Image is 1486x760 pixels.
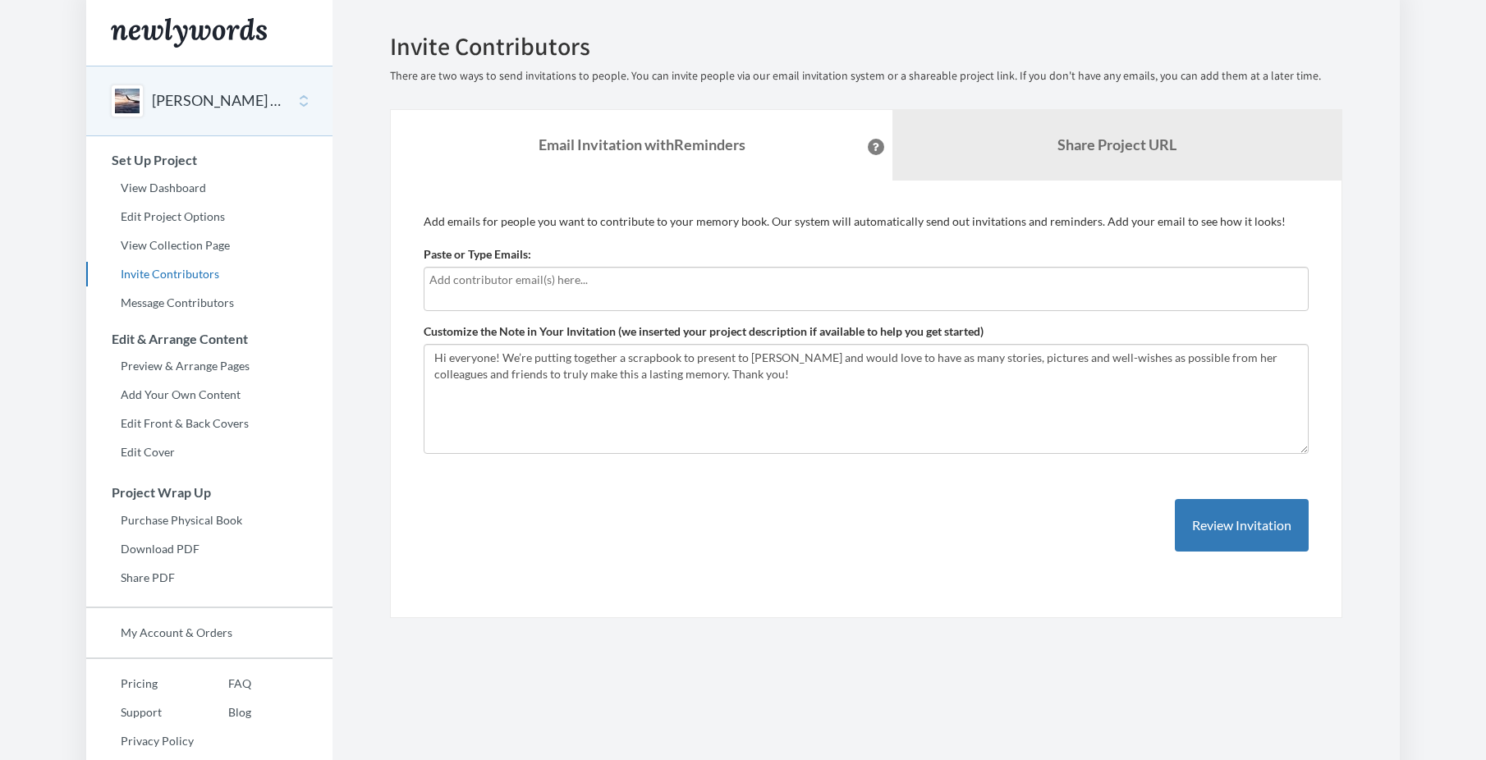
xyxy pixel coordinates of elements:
a: Edit Cover [86,440,333,465]
label: Customize the Note in Your Invitation (we inserted your project description if available to help ... [424,323,984,340]
a: Invite Contributors [86,262,333,286]
a: Pricing [86,671,194,696]
a: Blog [194,700,251,725]
h2: Invite Contributors [390,33,1342,60]
a: Preview & Arrange Pages [86,354,333,378]
a: Message Contributors [86,291,333,315]
a: Purchase Physical Book [86,508,333,533]
h3: Edit & Arrange Content [87,332,333,346]
a: Edit Front & Back Covers [86,411,333,436]
label: Paste or Type Emails: [424,246,531,263]
a: FAQ [194,671,251,696]
a: My Account & Orders [86,620,333,645]
h3: Set Up Project [87,153,333,167]
textarea: Hi everyone! We’re putting together a scrapbook to present to [PERSON_NAME] and would love to hav... [424,344,1309,454]
a: Download PDF [86,537,333,561]
a: Share PDF [86,565,333,590]
a: View Collection Page [86,233,333,258]
input: Add contributor email(s) here... [429,271,1303,289]
p: There are two ways to send invitations to people. You can invite people via our email invitation ... [390,68,1342,85]
button: Review Invitation [1175,499,1309,552]
a: View Dashboard [86,176,333,200]
strong: Email Invitation with Reminders [539,135,745,153]
a: Edit Project Options [86,204,333,229]
p: Add emails for people you want to contribute to your memory book. Our system will automatically s... [424,213,1309,230]
a: Support [86,700,194,725]
h3: Project Wrap Up [87,485,333,500]
a: Privacy Policy [86,729,194,753]
b: Share Project URL [1057,135,1176,153]
img: Newlywords logo [111,18,267,48]
button: [PERSON_NAME] Retirement Book [152,90,285,112]
a: Add Your Own Content [86,382,333,407]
